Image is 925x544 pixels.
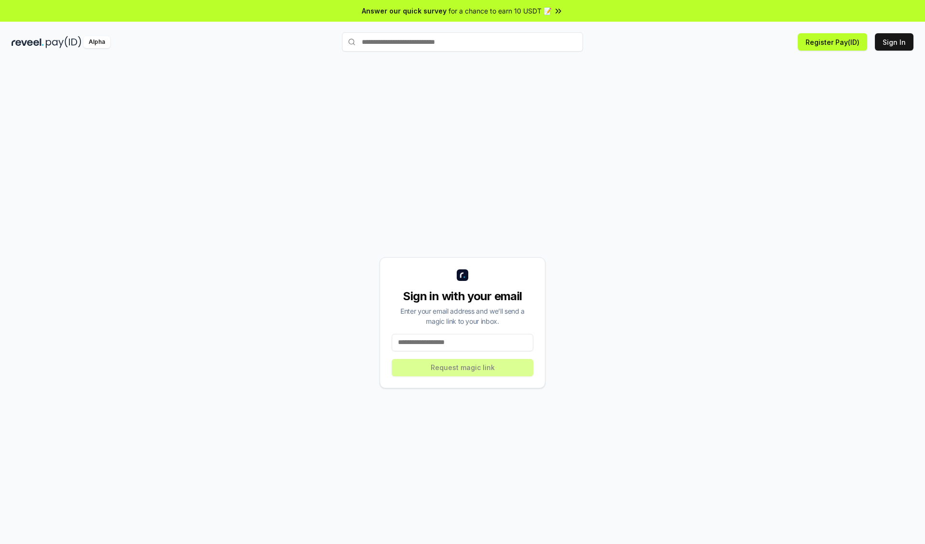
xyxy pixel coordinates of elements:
button: Sign In [875,33,913,51]
button: Register Pay(ID) [798,33,867,51]
div: Sign in with your email [392,289,533,304]
img: reveel_dark [12,36,44,48]
span: for a chance to earn 10 USDT 📝 [449,6,552,16]
div: Alpha [83,36,110,48]
span: Answer our quick survey [362,6,447,16]
div: Enter your email address and we’ll send a magic link to your inbox. [392,306,533,326]
img: pay_id [46,36,81,48]
img: logo_small [457,269,468,281]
